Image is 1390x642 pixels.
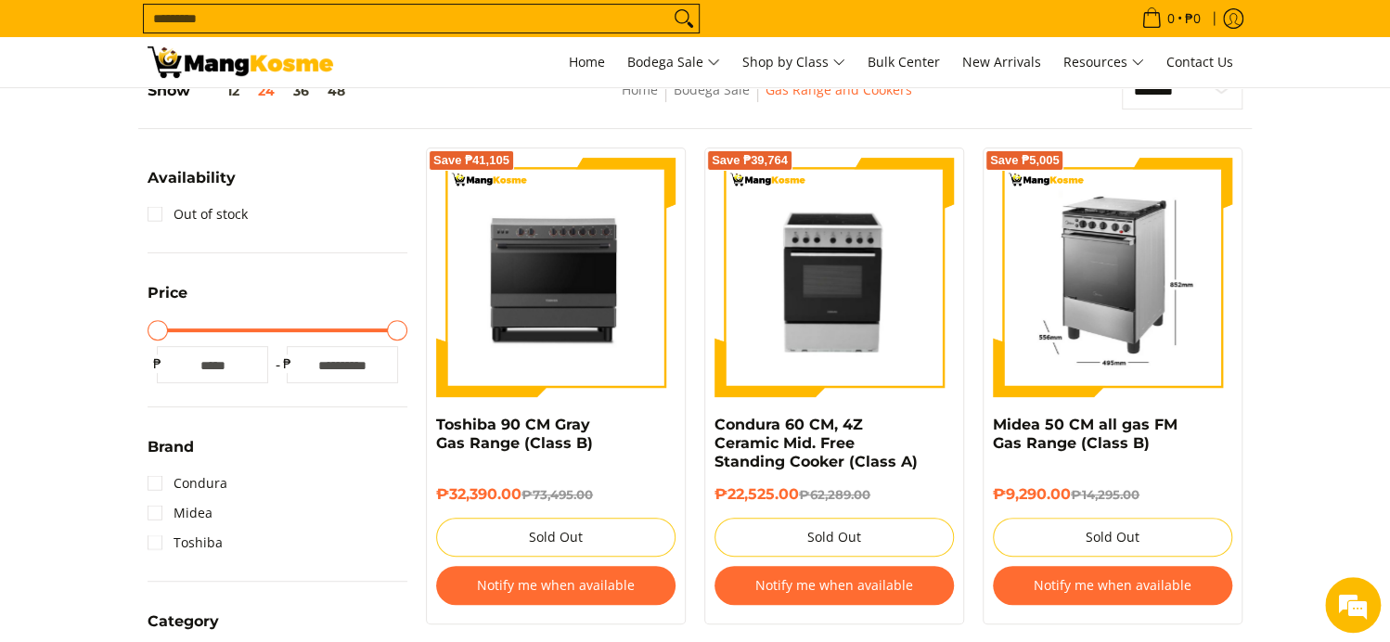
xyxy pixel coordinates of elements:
[627,51,720,74] span: Bodega Sale
[766,81,912,98] a: Gas Range and Cookers
[1071,487,1139,502] del: ₱14,295.00
[742,51,845,74] span: Shop by Class
[1054,37,1153,87] a: Resources
[148,469,227,498] a: Condura
[953,37,1050,87] a: New Arrivals
[1136,8,1206,29] span: •
[993,416,1178,452] a: Midea 50 CM all gas FM Gas Range (Class B)
[962,53,1041,71] span: New Arrivals
[669,5,699,32] button: Search
[284,83,318,98] button: 36
[712,155,788,166] span: Save ₱39,764
[733,37,855,87] a: Shop by Class
[436,566,676,605] button: Notify me when available
[1182,12,1203,25] span: ₱0
[436,159,676,396] img: toshiba-90-cm-5-burner-gas-range-gray-full-view-mang-kosme
[249,83,284,98] button: 24
[436,518,676,557] button: Sold Out
[148,614,219,629] span: Category
[714,518,954,557] button: Sold Out
[618,37,729,87] a: Bodega Sale
[1166,53,1233,71] span: Contact Us
[148,354,166,373] span: ₱
[433,155,509,166] span: Save ₱41,105
[868,53,940,71] span: Bulk Center
[674,81,750,98] a: Bodega Sale
[714,566,954,605] button: Notify me when available
[148,82,354,100] h5: Show
[1165,12,1178,25] span: 0
[148,440,194,455] span: Brand
[990,155,1060,166] span: Save ₱5,005
[569,53,605,71] span: Home
[858,37,949,87] a: Bulk Center
[148,286,187,301] span: Price
[993,158,1232,397] img: Midea 50 CM all gas FM Gas Range (Class B) - 0
[993,518,1232,557] button: Sold Out
[1157,37,1242,87] a: Contact Us
[148,46,333,78] img: Gas Cookers &amp; Rangehood l Mang Kosme: Home Appliances Warehouse Sale
[148,498,212,528] a: Midea
[714,158,954,397] img: Condura 60 CM, 4Z Ceramic Mid. Free Standing Cooker (Class A)
[714,485,954,504] h6: ₱22,525.00
[714,416,918,470] a: Condura 60 CM, 4Z Ceramic Mid. Free Standing Cooker (Class A)
[352,37,1242,87] nav: Main Menu
[521,487,593,502] del: ₱73,495.00
[148,286,187,315] summary: Open
[148,171,236,199] summary: Open
[436,416,593,452] a: Toshiba 90 CM Gray Gas Range (Class B)
[622,81,658,98] a: Home
[436,485,676,504] h6: ₱32,390.00
[148,199,248,229] a: Out of stock
[799,487,870,502] del: ₱62,289.00
[318,83,354,98] button: 48
[560,37,614,87] a: Home
[494,79,1041,121] nav: Breadcrumbs
[993,485,1232,504] h6: ₱9,290.00
[148,528,223,558] a: Toshiba
[148,440,194,469] summary: Open
[1063,51,1144,74] span: Resources
[190,83,249,98] button: 12
[993,566,1232,605] button: Notify me when available
[277,354,296,373] span: ₱
[148,171,236,186] span: Availability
